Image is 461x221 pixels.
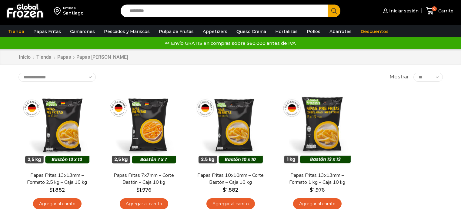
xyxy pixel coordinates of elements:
[310,187,325,193] bdi: 1.976
[437,8,453,14] span: Carrito
[200,26,230,37] a: Appetizers
[18,54,128,61] nav: Breadcrumb
[328,5,340,17] button: Search button
[310,187,313,193] span: $
[30,26,64,37] a: Papas Fritas
[389,74,409,81] span: Mostrar
[282,172,352,186] a: Papas Fritas 13x13mm – Formato 1 kg – Caja 10 kg
[358,26,392,37] a: Descuentos
[120,198,168,209] a: Agregar al carrito: “Papas Fritas 7x7mm - Corte Bastón - Caja 10 kg”
[432,6,437,11] span: 0
[109,172,179,186] a: Papas Fritas 7x7mm – Corte Bastón – Caja 10 kg
[293,198,342,209] a: Agregar al carrito: “Papas Fritas 13x13mm - Formato 1 kg - Caja 10 kg”
[326,26,355,37] a: Abarrotes
[304,26,323,37] a: Pollos
[382,5,419,17] a: Iniciar sesión
[223,187,238,193] bdi: 1.882
[57,54,71,61] a: Papas
[425,4,455,18] a: 0 Carrito
[223,187,226,193] span: $
[5,26,27,37] a: Tienda
[101,26,153,37] a: Pescados y Mariscos
[156,26,197,37] a: Pulpa de Frutas
[272,26,301,37] a: Hortalizas
[54,6,63,16] img: address-field-icon.svg
[49,187,65,193] bdi: 1.882
[18,73,96,82] select: Pedido de la tienda
[36,54,52,61] a: Tienda
[76,54,128,60] h1: Papas [PERSON_NAME]
[63,6,84,10] div: Enviar a
[388,8,419,14] span: Iniciar sesión
[22,172,92,186] a: Papas Fritas 13x13mm – Formato 2,5 kg – Caja 10 kg
[67,26,98,37] a: Camarones
[195,172,265,186] a: Papas Fritas 10x10mm – Corte Bastón – Caja 10 kg
[206,198,255,209] a: Agregar al carrito: “Papas Fritas 10x10mm - Corte Bastón - Caja 10 kg”
[63,10,84,16] div: Santiago
[33,198,82,209] a: Agregar al carrito: “Papas Fritas 13x13mm - Formato 2,5 kg - Caja 10 kg”
[136,187,139,193] span: $
[136,187,151,193] bdi: 1.976
[233,26,269,37] a: Queso Crema
[18,54,31,61] a: Inicio
[49,187,52,193] span: $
